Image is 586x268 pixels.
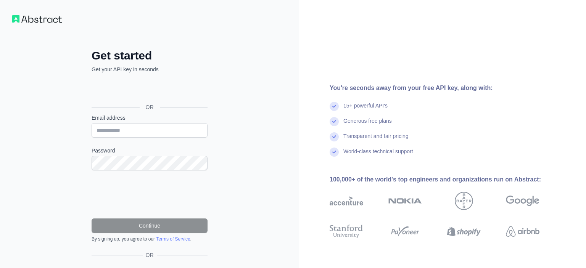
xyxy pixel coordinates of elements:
p: Get your API key in seconds [92,66,208,73]
button: Continue [92,218,208,233]
span: OR [143,251,157,259]
div: By signing up, you agree to our . [92,236,208,242]
div: 15+ powerful API's [343,102,388,117]
div: Se connecter avec Google. S'ouvre dans un nouvel onglet. [92,82,206,98]
h2: Get started [92,49,208,63]
label: Email address [92,114,208,122]
img: accenture [330,192,363,210]
img: check mark [330,148,339,157]
label: Password [92,147,208,154]
img: check mark [330,102,339,111]
div: Transparent and fair pricing [343,132,409,148]
iframe: reCAPTCHA [92,180,208,209]
img: airbnb [506,223,539,240]
img: check mark [330,132,339,141]
div: Generous free plans [343,117,392,132]
a: Terms of Service [156,236,190,242]
span: OR [140,103,160,111]
img: stanford university [330,223,363,240]
img: payoneer [388,223,422,240]
img: nokia [388,192,422,210]
div: 100,000+ of the world's top engineers and organizations run on Abstract: [330,175,564,184]
img: check mark [330,117,339,126]
img: shopify [447,223,481,240]
img: bayer [455,192,473,210]
div: World-class technical support [343,148,413,163]
img: google [506,192,539,210]
img: Workflow [12,15,62,23]
iframe: Bouton "Se connecter avec Google" [88,82,210,98]
div: You're seconds away from your free API key, along with: [330,83,564,93]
